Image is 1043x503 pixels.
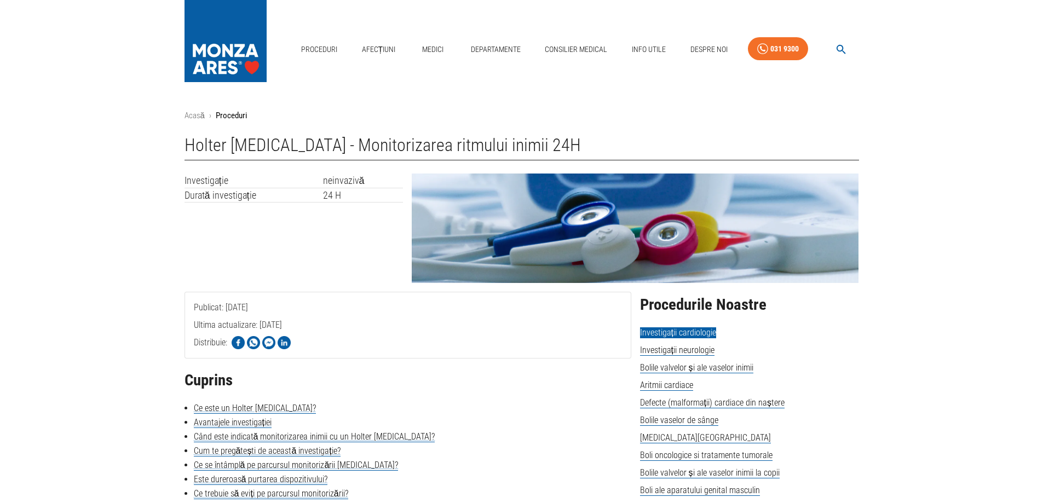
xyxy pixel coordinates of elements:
[686,38,732,61] a: Despre Noi
[194,417,272,428] a: Avantajele investigației
[194,302,248,356] span: Publicat: [DATE]
[194,460,399,471] a: Ce se întâmplă pe parcursul monitorizării [MEDICAL_DATA]?
[247,336,260,349] img: Share on WhatsApp
[194,320,282,374] span: Ultima actualizare: [DATE]
[194,488,348,499] a: Ce trebuie să eviți pe parcursul monitorizării?
[194,474,328,485] a: Este dureroasă purtarea dispozitivului?
[194,446,341,456] a: Cum te pregătești de această investigație?
[185,111,205,120] a: Acasă
[185,174,323,188] td: Investigație
[640,380,693,391] span: Aritmii cardiace
[640,397,785,408] span: Defecte (malformații) cardiace din naștere
[323,174,404,188] td: neinvazivă
[466,38,525,61] a: Departamente
[640,362,753,373] span: Bolile valvelor și ale vaselor inimii
[640,296,859,314] h2: Procedurile Noastre
[185,109,859,122] nav: breadcrumb
[640,432,771,443] span: [MEDICAL_DATA][GEOGRAPHIC_DATA]
[640,345,714,356] span: Investigații neurologie
[278,336,291,349] img: Share on LinkedIn
[323,188,404,203] td: 24 H
[358,38,400,61] a: Afecțiuni
[640,485,760,496] span: Boli ale aparatului genital masculin
[748,37,808,61] a: 031 9300
[640,415,718,426] span: Bolile vaselor de sânge
[416,38,451,61] a: Medici
[185,135,859,160] h1: Holter [MEDICAL_DATA] - Monitorizarea ritmului inimii 24H
[216,109,247,122] p: Proceduri
[232,336,245,349] img: Share on Facebook
[194,403,316,414] a: Ce este un Holter [MEDICAL_DATA]?
[640,467,780,478] span: Bolile valvelor și ale vaselor inimii la copii
[640,327,716,338] span: Investigații cardiologie
[297,38,342,61] a: Proceduri
[194,431,435,442] a: Când este indicată monitorizarea inimii cu un Holter [MEDICAL_DATA]?
[194,336,227,349] p: Distribuie:
[627,38,670,61] a: Info Utile
[209,109,211,122] li: ›
[770,42,799,56] div: 031 9300
[640,450,773,461] span: Boli oncologice si tratamente tumorale
[185,188,323,203] td: Durată investigație
[540,38,612,61] a: Consilier Medical
[262,336,275,349] img: Share on Facebook Messenger
[412,174,858,283] img: Holter EKG | MONZA ARES
[185,372,631,389] h2: Cuprins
